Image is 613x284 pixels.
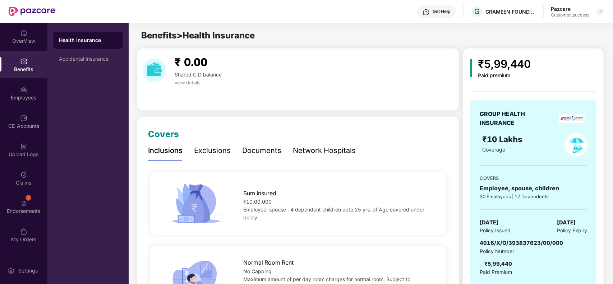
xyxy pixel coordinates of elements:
[482,135,525,144] span: ₹10 Lakhs
[20,256,27,264] img: svg+xml;base64,PHN2ZyBpZD0iVXBkYXRlZCIgeG1sbnM9Imh0dHA6Ly93d3cudzMub3JnLzIwMDAvc3ZnIiB3aWR0aD0iMj...
[141,30,255,41] span: Benefits > Health Insurance
[433,9,450,14] div: Get Help
[480,174,587,182] div: COVERS
[20,115,27,122] img: svg+xml;base64,PHN2ZyBpZD0iQ0RfQWNjb3VudHMiIGRhdGEtbmFtZT0iQ0QgQWNjb3VudHMiIHhtbG5zPSJodHRwOi8vd3...
[480,239,563,246] span: 4016/X/O/393837623/00/000
[148,145,183,156] div: Inclusions
[480,218,498,227] span: [DATE]
[148,129,179,139] span: Covers
[470,59,472,77] img: icon
[175,71,222,78] span: Shared C.D balance
[242,145,281,156] div: Documents
[20,58,27,65] img: svg+xml;base64,PHN2ZyBpZD0iQmVuZWZpdHMiIHhtbG5zPSJodHRwOi8vd3d3LnczLm9yZy8yMDAwL3N2ZyIgd2lkdGg9Ij...
[20,200,27,207] img: svg+xml;base64,PHN2ZyBpZD0iRW5kb3JzZW1lbnRzIiB4bWxucz0iaHR0cDovL3d3dy53My5vcmcvMjAwMC9zdmciIHdpZH...
[557,218,576,227] span: [DATE]
[485,8,536,15] div: GRAMEEN FOUNDATION INDIA PRIVATE LIMITED
[597,9,603,14] img: svg+xml;base64,PHN2ZyBpZD0iRHJvcGRvd24tMzJ4MzIiIHhtbG5zPSJodHRwOi8vd3d3LnczLm9yZy8yMDAwL3N2ZyIgd2...
[8,267,15,274] img: svg+xml;base64,PHN2ZyBpZD0iU2V0dGluZy0yMHgyMCIgeG1sbnM9Imh0dHA6Ly93d3cudzMub3JnLzIwMDAvc3ZnIiB3aW...
[243,198,433,206] div: ₹10,00,000
[20,29,27,37] img: svg+xml;base64,PHN2ZyBpZD0iSG9tZSIgeG1sbnM9Imh0dHA6Ly93d3cudzMub3JnLzIwMDAvc3ZnIiB3aWR0aD0iMjAiIG...
[480,184,587,193] div: Employee, spouse, children
[243,189,276,198] span: Sum Insured
[175,80,201,85] span: view details
[243,206,424,220] span: Employee, spouse , 4 dependent children upto 25 yrs. of Age covered under policy.
[559,114,585,123] img: insurerLogo
[484,260,512,268] div: ₹5,99,440
[480,110,543,127] div: GROUP HEALTH INSURANCE
[243,258,294,267] span: Normal Room Rent
[480,227,511,234] span: Policy Issued
[423,9,430,16] img: svg+xml;base64,PHN2ZyBpZD0iSGVscC0zMngzMiIgeG1sbnM9Imh0dHA6Ly93d3cudzMub3JnLzIwMDAvc3ZnIiB3aWR0aD...
[478,56,531,73] div: ₹5,99,440
[478,73,531,79] div: Paid premium
[557,227,587,234] span: Policy Expiry
[20,171,27,178] img: svg+xml;base64,PHN2ZyBpZD0iQ2xhaW0iIHhtbG5zPSJodHRwOi8vd3d3LnczLm9yZy8yMDAwL3N2ZyIgd2lkdGg9IjIwIi...
[9,7,55,16] img: New Pazcare Logo
[59,37,117,44] div: Health Insurance
[243,267,433,275] div: No Capping
[564,133,588,157] img: policyIcon
[20,228,27,235] img: svg+xml;base64,PHN2ZyBpZD0iTXlfT3JkZXJzIiBkYXRhLW5hbWU9Ik15IE9yZGVycyIgeG1sbnM9Imh0dHA6Ly93d3cudz...
[293,145,356,156] div: Network Hospitals
[551,12,589,18] div: Customer_success
[194,145,231,156] div: Exclusions
[482,146,505,153] span: Coverage
[480,193,587,200] div: 30 Employees | 17 Dependents
[175,56,207,69] span: ₹ 0.00
[26,195,31,201] div: 2
[163,181,228,226] img: icon
[16,267,40,274] div: Settings
[59,56,117,62] div: Accidental Insurance
[474,7,480,16] span: G
[480,268,512,276] span: Paid Premium
[480,248,514,254] span: Policy Number
[20,86,27,93] img: svg+xml;base64,PHN2ZyBpZD0iRW1wbG95ZWVzIiB4bWxucz0iaHR0cDovL3d3dy53My5vcmcvMjAwMC9zdmciIHdpZHRoPS...
[551,5,589,12] div: Pazcare
[20,143,27,150] img: svg+xml;base64,PHN2ZyBpZD0iVXBsb2FkX0xvZ3MiIGRhdGEtbmFtZT0iVXBsb2FkIExvZ3MiIHhtbG5zPSJodHRwOi8vd3...
[143,59,166,82] img: download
